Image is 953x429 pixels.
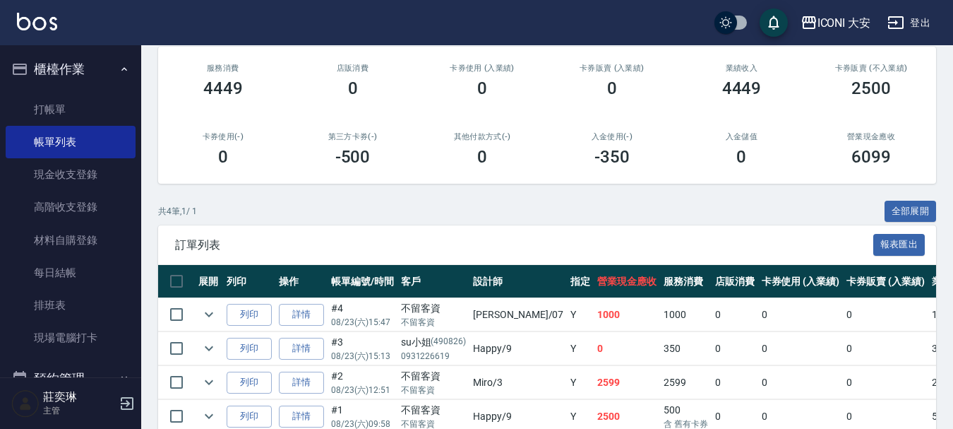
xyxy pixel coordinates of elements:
[567,298,594,331] td: Y
[43,404,115,417] p: 主管
[758,366,844,399] td: 0
[227,304,272,326] button: 列印
[6,158,136,191] a: 現金收支登錄
[328,265,397,298] th: 帳單編號/時間
[279,304,324,326] a: 詳情
[843,332,928,365] td: 0
[175,64,271,73] h3: 服務消費
[736,147,746,167] h3: 0
[331,350,394,363] p: 08/23 (六) 15:13
[198,304,220,325] button: expand row
[758,265,844,298] th: 卡券使用 (入業績)
[817,14,871,32] div: ICONI 大安
[873,234,925,256] button: 報表匯出
[401,301,467,316] div: 不留客資
[195,265,223,298] th: 展開
[11,389,40,418] img: Person
[469,366,567,399] td: Miro /3
[694,132,790,141] h2: 入金儲值
[6,93,136,126] a: 打帳單
[873,237,925,251] a: 報表匯出
[594,366,660,399] td: 2599
[227,372,272,394] button: 列印
[567,366,594,399] td: Y
[335,147,371,167] h3: -500
[401,384,467,396] p: 不留客資
[607,78,617,98] h3: 0
[43,390,115,404] h5: 莊奕琳
[660,298,712,331] td: 1000
[6,191,136,223] a: 高階收支登錄
[851,147,891,167] h3: 6099
[660,366,712,399] td: 2599
[203,78,243,98] h3: 4449
[722,78,762,98] h3: 4449
[6,224,136,257] a: 材料自購登錄
[328,366,397,399] td: #2
[175,132,271,141] h2: 卡券使用(-)
[198,372,220,393] button: expand row
[434,132,530,141] h2: 其他付款方式(-)
[885,201,937,223] button: 全部展開
[328,332,397,365] td: #3
[6,51,136,88] button: 櫃檯作業
[401,335,467,350] div: su小姐
[275,265,328,298] th: 操作
[712,298,758,331] td: 0
[469,298,567,331] td: [PERSON_NAME] /07
[477,78,487,98] h3: 0
[843,265,928,298] th: 卡券販賣 (入業績)
[6,322,136,354] a: 現場電腦打卡
[6,289,136,322] a: 排班表
[6,126,136,158] a: 帳單列表
[712,332,758,365] td: 0
[218,147,228,167] h3: 0
[843,298,928,331] td: 0
[158,205,197,218] p: 共 4 筆, 1 / 1
[175,238,873,252] span: 訂單列表
[305,64,401,73] h2: 店販消費
[348,78,358,98] h3: 0
[227,338,272,360] button: 列印
[694,64,790,73] h2: 業績收入
[567,265,594,298] th: 指定
[851,78,891,98] h3: 2500
[6,257,136,289] a: 每日結帳
[843,366,928,399] td: 0
[434,64,530,73] h2: 卡券使用 (入業績)
[823,132,919,141] h2: 營業現金應收
[331,316,394,329] p: 08/23 (六) 15:47
[328,298,397,331] td: #4
[469,265,567,298] th: 設計師
[397,265,470,298] th: 客戶
[17,13,57,30] img: Logo
[594,332,660,365] td: 0
[401,350,467,363] p: 0931226619
[795,8,877,37] button: ICONI 大安
[760,8,788,37] button: save
[594,298,660,331] td: 1000
[331,384,394,396] p: 08/23 (六) 12:51
[660,332,712,365] td: 350
[660,265,712,298] th: 服務消費
[401,369,467,384] div: 不留客資
[564,132,660,141] h2: 入金使用(-)
[712,366,758,399] td: 0
[758,298,844,331] td: 0
[882,10,936,36] button: 登出
[401,403,467,418] div: 不留客資
[594,147,630,167] h3: -350
[279,338,324,360] a: 詳情
[279,406,324,428] a: 詳情
[564,64,660,73] h2: 卡券販賣 (入業績)
[279,372,324,394] a: 詳情
[758,332,844,365] td: 0
[823,64,919,73] h2: 卡券販賣 (不入業績)
[6,360,136,397] button: 預約管理
[594,265,660,298] th: 營業現金應收
[431,335,466,350] p: (490826)
[401,316,467,329] p: 不留客資
[469,332,567,365] td: Happy /9
[477,147,487,167] h3: 0
[198,406,220,427] button: expand row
